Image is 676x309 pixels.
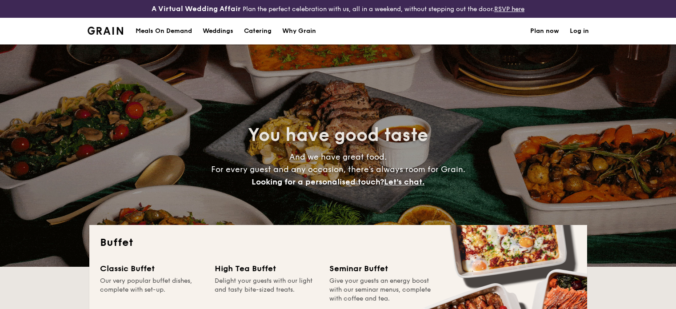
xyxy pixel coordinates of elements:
div: Plan the perfect celebration with us, all in a weekend, without stepping out the door. [113,4,564,14]
div: Meals On Demand [136,18,192,44]
div: Seminar Buffet [329,262,433,275]
a: Why Grain [277,18,321,44]
a: Catering [239,18,277,44]
h2: Buffet [100,236,576,250]
div: Delight your guests with our light and tasty bite-sized treats. [215,277,319,303]
h1: Catering [244,18,272,44]
a: Logotype [88,27,124,35]
div: Give your guests an energy boost with our seminar menus, complete with coffee and tea. [329,277,433,303]
a: Plan now [530,18,559,44]
div: High Tea Buffet [215,262,319,275]
a: Log in [570,18,589,44]
span: Let's chat. [384,177,424,187]
div: Classic Buffet [100,262,204,275]
span: Looking for a personalised touch? [252,177,384,187]
img: Grain [88,27,124,35]
a: RSVP here [494,5,524,13]
h4: A Virtual Wedding Affair [152,4,241,14]
div: Weddings [203,18,233,44]
a: Meals On Demand [130,18,197,44]
span: You have good taste [248,124,428,146]
div: Why Grain [282,18,316,44]
a: Weddings [197,18,239,44]
span: And we have great food. For every guest and any occasion, there’s always room for Grain. [211,152,465,187]
div: Our very popular buffet dishes, complete with set-up. [100,277,204,303]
